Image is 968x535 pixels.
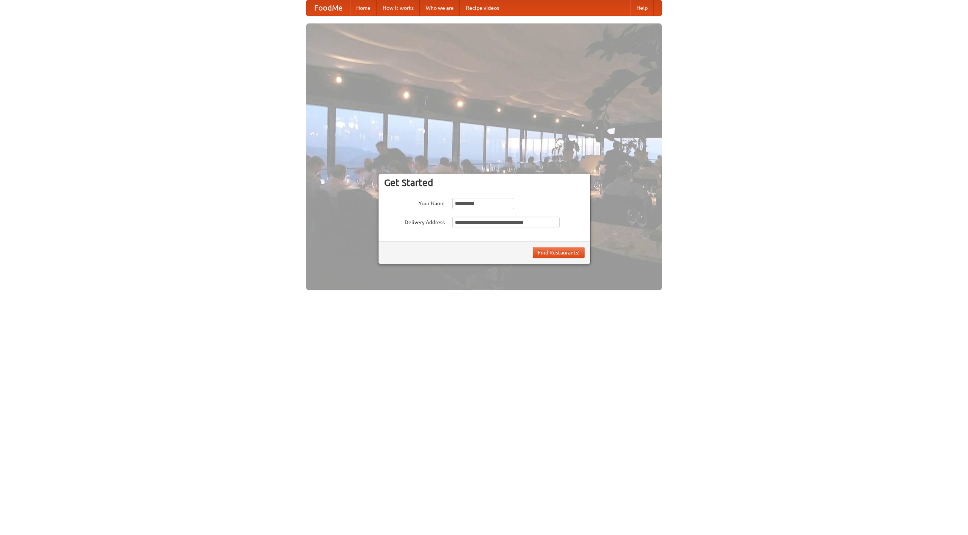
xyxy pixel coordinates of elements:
button: Find Restaurants! [533,247,585,258]
label: Your Name [384,198,445,207]
h3: Get Started [384,177,585,188]
a: How it works [377,0,420,16]
a: Home [350,0,377,16]
a: Who we are [420,0,460,16]
a: Recipe videos [460,0,505,16]
a: Help [630,0,654,16]
label: Delivery Address [384,217,445,226]
a: FoodMe [307,0,350,16]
